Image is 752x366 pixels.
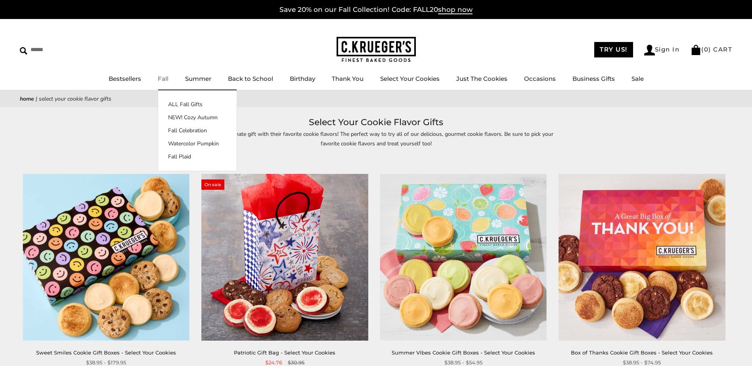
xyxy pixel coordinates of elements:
[279,6,473,14] a: Save 20% on our Fall Collection! Code: FALL20shop now
[691,46,732,53] a: (0) CART
[23,174,189,341] img: Sweet Smiles Cookie Gift Boxes - Select Your Cookies
[704,46,709,53] span: 0
[380,174,547,341] img: Summer Vibes Cookie Gift Boxes - Select Your Cookies
[571,349,713,356] a: Box of Thanks Cookie Gift Boxes - Select Your Cookies
[158,139,237,148] a: Watercolor Pumpkin
[158,152,237,161] a: Fall Plaid
[234,349,335,356] a: Patriotic Gift Bag - Select Your Cookies
[109,75,141,82] a: Bestsellers
[691,45,701,55] img: Bag
[20,95,34,103] a: Home
[20,47,27,55] img: Search
[290,75,315,82] a: Birthday
[456,75,507,82] a: Just The Cookies
[631,75,644,82] a: Sale
[36,95,37,103] span: |
[20,94,732,103] nav: breadcrumbs
[392,349,535,356] a: Summer Vibes Cookie Gift Boxes - Select Your Cookies
[158,113,237,122] a: NEW! Cozy Autumn
[644,45,680,55] a: Sign In
[36,349,176,356] a: Sweet Smiles Cookie Gift Boxes - Select Your Cookies
[524,75,556,82] a: Occasions
[158,100,237,109] a: ALL Fall Gifts
[158,75,168,82] a: Fall
[380,75,440,82] a: Select Your Cookies
[337,37,416,63] img: C.KRUEGER'S
[158,126,237,135] a: Fall Celebration
[201,174,368,341] img: Patriotic Gift Bag - Select Your Cookies
[20,44,114,56] input: Search
[644,45,655,55] img: Account
[572,75,615,82] a: Business Gifts
[438,6,473,14] span: shop now
[194,130,559,148] p: Create the ultimate gift with their favorite cookie flavors! The perfect way to try all of our de...
[185,75,211,82] a: Summer
[32,115,720,130] h1: Select Your Cookie Flavor Gifts
[228,75,273,82] a: Back to School
[201,179,224,190] span: On sale
[594,42,633,57] a: TRY US!
[39,95,111,103] span: Select Your Cookie Flavor Gifts
[559,174,725,341] img: Box of Thanks Cookie Gift Boxes - Select Your Cookies
[332,75,364,82] a: Thank You
[6,336,82,360] iframe: Sign Up via Text for Offers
